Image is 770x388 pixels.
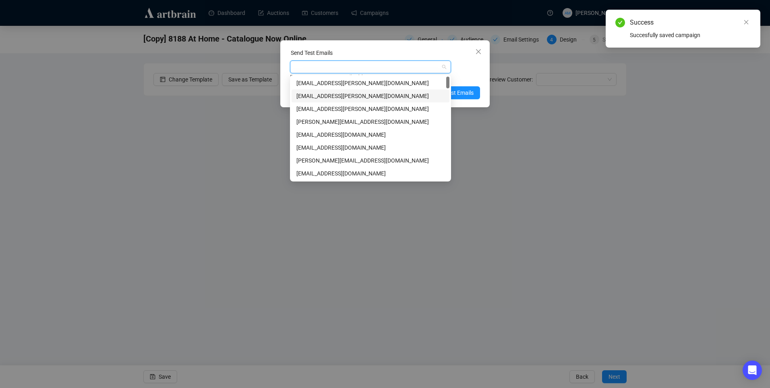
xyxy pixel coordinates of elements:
[475,48,482,55] span: close
[296,169,445,178] div: [EMAIL_ADDRESS][DOMAIN_NAME]
[296,104,445,113] div: [EMAIL_ADDRESS][PERSON_NAME][DOMAIN_NAME]
[292,167,449,180] div: helenacarlyle3@gmail.com
[292,154,449,167] div: leon.v@artbrain.co
[292,102,449,115] div: niamh@adams.ie
[472,45,485,58] button: Close
[296,130,445,139] div: [EMAIL_ADDRESS][DOMAIN_NAME]
[296,92,445,100] div: [EMAIL_ADDRESS][PERSON_NAME][DOMAIN_NAME]
[296,143,445,152] div: [EMAIL_ADDRESS][DOMAIN_NAME]
[292,115,449,128] div: rebecca.e@artbrain.co
[630,31,751,40] div: Succesfully saved campaign
[743,361,762,380] div: Open Intercom Messenger
[630,18,751,27] div: Success
[292,141,449,154] div: giochiesa94@gmail.com
[742,18,751,27] a: Close
[291,50,333,56] label: Send Test Emails
[296,156,445,165] div: [PERSON_NAME][EMAIL_ADDRESS][DOMAIN_NAME]
[292,77,449,90] div: giorgia@adams.ie
[743,19,749,25] span: close
[615,18,625,27] span: check-circle
[296,117,445,126] div: [PERSON_NAME][EMAIL_ADDRESS][DOMAIN_NAME]
[292,128,449,141] div: adi.p@artbrain.co
[292,90,449,102] div: amymcnamara@adams.ie
[432,88,474,97] span: Send Test Emails
[296,79,445,88] div: [EMAIL_ADDRESS][PERSON_NAME][DOMAIN_NAME]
